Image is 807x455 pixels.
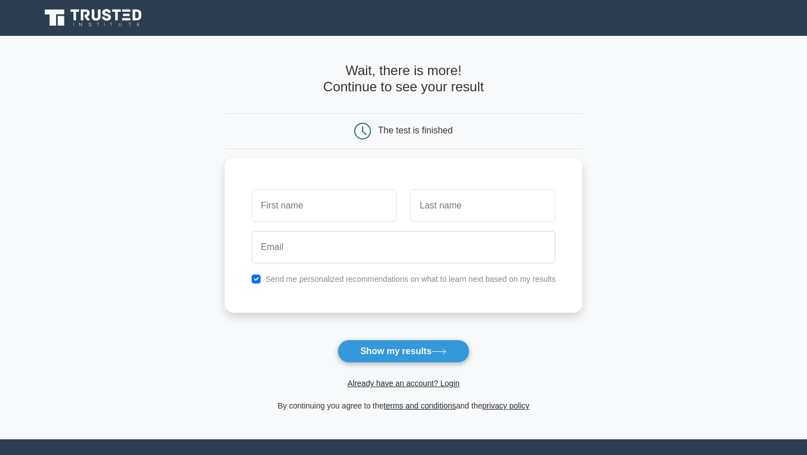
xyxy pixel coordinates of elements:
input: Email [252,231,556,263]
label: Send me personalized recommendations on what to learn next based on my results [266,275,556,284]
div: By continuing you agree to the and the [218,399,590,412]
h4: Wait, there is more! Continue to see your result [225,63,583,95]
input: Last name [410,189,555,222]
a: terms and conditions [384,401,456,410]
button: Show my results [337,340,470,363]
div: The test is finished [378,126,453,135]
a: Already have an account? Login [347,379,460,388]
input: First name [252,189,397,222]
a: privacy policy [483,401,530,410]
